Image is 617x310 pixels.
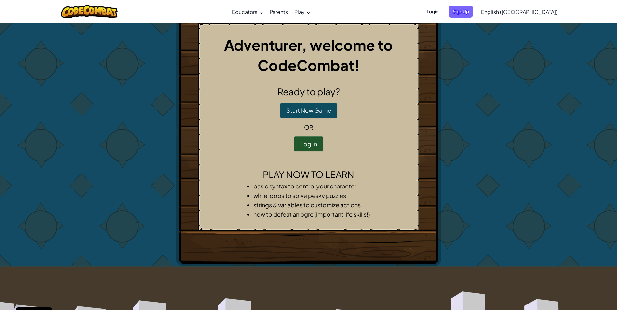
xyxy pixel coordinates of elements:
[304,123,313,131] span: or
[204,85,414,98] h2: Ready to play?
[229,3,266,20] a: Educators
[313,123,317,131] span: -
[423,6,442,18] button: Login
[253,181,377,191] li: basic syntax to control your character
[294,136,323,151] button: Log In
[300,123,304,131] span: -
[253,191,377,200] li: while loops to solve pesky puzzles
[253,200,377,210] li: strings & variables to customize actions
[291,3,314,20] a: Play
[61,5,118,18] img: CodeCombat logo
[253,210,377,219] li: how to defeat an ogre (important life skills!)
[266,3,291,20] a: Parents
[449,6,473,18] button: Sign Up
[280,103,337,118] button: Start New Game
[204,168,414,181] h2: Play now to learn
[481,8,557,15] span: English ([GEOGRAPHIC_DATA])
[294,8,305,15] span: Play
[232,8,257,15] span: Educators
[204,35,414,75] h1: Adventurer, welcome to CodeCombat!
[478,3,561,20] a: English ([GEOGRAPHIC_DATA])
